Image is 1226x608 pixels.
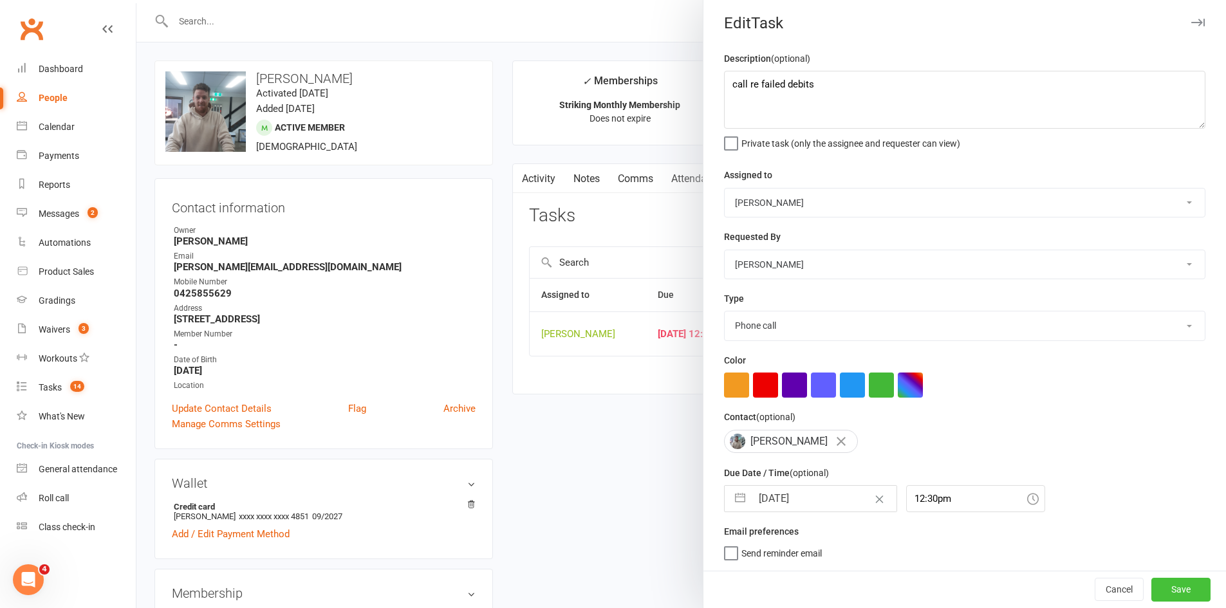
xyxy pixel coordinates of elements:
div: People [39,93,68,103]
span: 4 [39,564,50,575]
div: Calendar [39,122,75,132]
a: Product Sales [17,257,136,286]
label: Contact [724,410,795,424]
img: Michael Gardiner [730,434,745,449]
div: Payments [39,151,79,161]
div: Product Sales [39,266,94,277]
label: Email preferences [724,524,799,539]
span: 14 [70,381,84,392]
label: Due Date / Time [724,466,829,480]
div: Dashboard [39,64,83,74]
div: General attendance [39,464,117,474]
div: Edit Task [703,14,1226,32]
a: Class kiosk mode [17,513,136,542]
span: 3 [79,323,89,334]
a: Workouts [17,344,136,373]
div: What's New [39,411,85,421]
div: Tasks [39,382,62,392]
span: Private task (only the assignee and requester can view) [741,134,960,149]
a: Tasks 14 [17,373,136,402]
small: (optional) [790,468,829,478]
a: Automations [17,228,136,257]
div: Class check-in [39,522,95,532]
small: (optional) [771,53,810,64]
div: Gradings [39,295,75,306]
a: Roll call [17,484,136,513]
a: Reports [17,170,136,199]
a: Messages 2 [17,199,136,228]
span: Send reminder email [741,544,822,558]
button: Clear Date [868,486,891,511]
label: Color [724,353,746,367]
a: Dashboard [17,55,136,84]
a: Payments [17,142,136,170]
a: Clubworx [15,13,48,45]
small: (optional) [756,412,795,422]
label: Description [724,51,810,66]
a: What's New [17,402,136,431]
div: Roll call [39,493,69,503]
button: Cancel [1095,578,1144,601]
textarea: call re failed debits [724,71,1205,129]
a: General attendance kiosk mode [17,455,136,484]
label: Requested By [724,230,781,244]
div: Waivers [39,324,70,335]
iframe: Intercom live chat [13,564,44,595]
div: [PERSON_NAME] [724,430,858,453]
span: 2 [88,207,98,218]
button: Save [1151,578,1211,601]
label: Assigned to [724,168,772,182]
div: Automations [39,237,91,248]
div: Messages [39,208,79,219]
label: Type [724,291,744,306]
a: People [17,84,136,113]
a: Calendar [17,113,136,142]
a: Waivers 3 [17,315,136,344]
div: Reports [39,180,70,190]
div: Workouts [39,353,77,364]
a: Gradings [17,286,136,315]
